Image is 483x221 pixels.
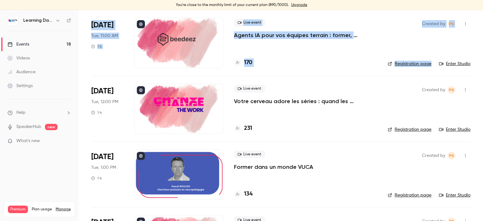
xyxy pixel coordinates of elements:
[64,138,71,144] iframe: Noticeable Trigger
[388,61,431,67] a: Registration page
[422,86,445,94] span: Created by
[8,15,18,25] img: Learning Days
[8,83,33,89] div: Settings
[448,20,455,28] span: Prad Selvarajah
[91,164,116,171] span: Tue, 1:00 PM
[422,20,445,28] span: Created by
[91,20,114,30] span: [DATE]
[8,55,30,61] div: Videos
[32,37,48,41] div: Domaine
[439,192,470,198] a: Enter Studio
[91,44,102,49] div: 1 h
[91,149,124,200] div: Oct 7 Tue, 1:00 PM (Europe/Paris)
[91,18,124,68] div: Oct 7 Tue, 11:00 AM (Europe/Paris)
[234,151,265,158] span: Live event
[234,163,313,171] a: Former dans un monde VUCA
[16,138,40,144] span: What's new
[16,109,25,116] span: Help
[10,10,15,15] img: logo_orange.svg
[449,86,454,94] span: PS
[91,84,124,134] div: Oct 7 Tue, 12:00 PM (Europe/Paris)
[91,33,118,39] span: Tue, 11:00 AM
[25,36,31,41] img: tab_domain_overview_orange.svg
[16,124,41,130] a: SpeakerHub
[448,152,455,159] span: Prad Selvarajah
[234,31,378,39] a: Agents IA pour vos équipes terrain : former, accompagner et transformer l’expérience apprenant
[91,152,114,162] span: [DATE]
[91,86,114,96] span: [DATE]
[234,190,253,198] a: 134
[439,126,470,133] a: Enter Studio
[8,41,29,47] div: Events
[91,176,102,181] div: 1 h
[91,110,102,115] div: 1 h
[234,85,265,92] span: Live event
[16,16,71,21] div: Domaine: [DOMAIN_NAME]
[71,36,76,41] img: tab_keywords_by_traffic_grey.svg
[18,10,31,15] div: v 4.0.25
[32,207,52,212] span: Plan usage
[439,61,470,67] a: Enter Studio
[291,3,307,8] a: Upgrade
[244,58,252,67] h4: 170
[8,69,36,75] div: Audience
[56,207,71,212] a: Manage
[388,126,431,133] a: Registration page
[449,152,454,159] span: PS
[234,58,252,67] a: 170
[448,86,455,94] span: Prad Selvarajah
[234,19,265,26] span: Live event
[91,99,118,105] span: Tue, 12:00 PM
[449,20,454,28] span: PS
[8,109,71,116] li: help-dropdown-opener
[45,124,58,130] span: new
[10,16,15,21] img: website_grey.svg
[78,37,96,41] div: Mots-clés
[8,206,28,213] span: Premium
[234,124,252,133] a: 231
[23,17,53,24] h6: Learning Days
[244,190,253,198] h4: 134
[234,97,378,105] a: Votre cerveau adore les séries : quand les neurosciences rencontrent la formation
[388,192,431,198] a: Registration page
[422,152,445,159] span: Created by
[244,124,252,133] h4: 231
